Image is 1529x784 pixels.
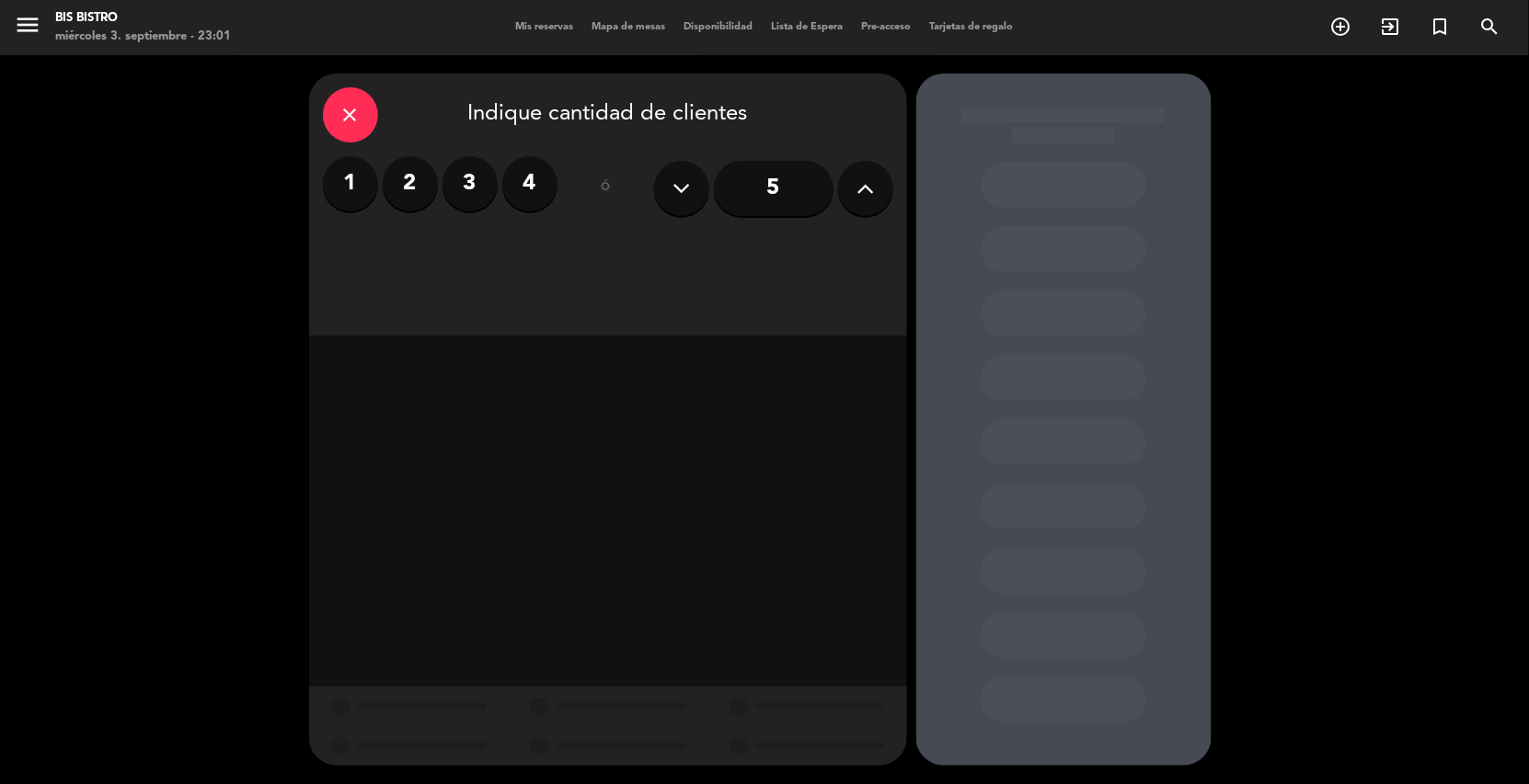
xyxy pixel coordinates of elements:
[763,22,853,32] span: Lista de Espera
[1430,16,1452,38] i: turned_in_not
[675,22,763,32] span: Disponibilidad
[576,156,636,221] div: ó
[1380,16,1402,38] i: exit_to_app
[443,156,498,211] label: 3
[507,22,583,32] span: Mis reservas
[14,11,41,39] i: menu
[323,87,893,142] div: Indique cantidad de clientes
[383,156,438,211] label: 2
[339,104,362,126] i: close
[14,11,41,45] button: menu
[323,156,378,211] label: 1
[583,22,675,32] span: Mapa de mesas
[502,156,558,211] label: 4
[55,28,231,46] div: miércoles 3. septiembre - 23:01
[55,9,231,28] div: Bis Bistro
[853,22,921,32] span: Pre-acceso
[1479,16,1501,38] i: search
[1330,16,1352,38] i: add_circle_outline
[921,22,1023,32] span: Tarjetas de regalo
